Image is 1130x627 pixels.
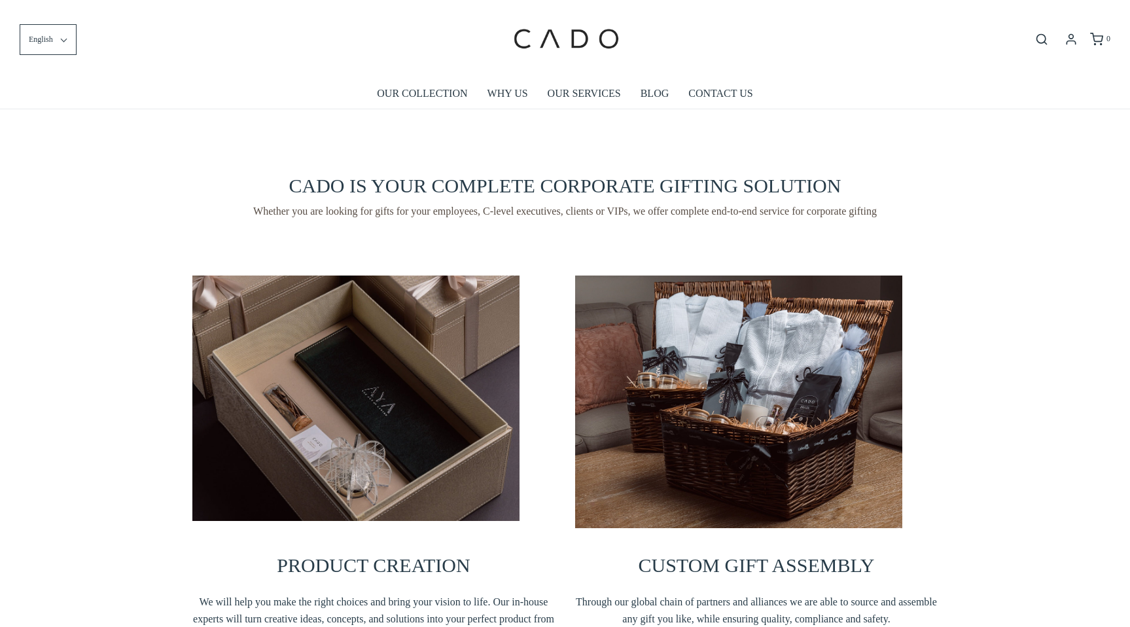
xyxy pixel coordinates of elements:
[192,276,520,521] img: vancleef_fja5190v111657354892119-1-1657819375419.jpg
[548,79,621,109] a: OUR SERVICES
[575,594,938,627] span: Through our global chain of partners and alliances we are able to source and assemble any gift yo...
[641,79,669,109] a: BLOG
[575,276,902,528] img: cadogiftinglinkedin--_fja4920v111657355121460-1657819515119.jpg
[192,204,938,219] span: Whether you are looking for gifts for your employees, C-level executives, clients or VIPs, we off...
[487,79,528,109] a: WHY US
[639,554,875,576] span: CUSTOM GIFT ASSEMBLY
[377,79,467,109] a: OUR COLLECTION
[1089,33,1110,46] a: 0
[289,175,841,196] span: CADO IS YOUR COMPLETE CORPORATE GIFTING SOLUTION
[510,10,621,69] img: cadogifting
[20,24,77,55] button: English
[1030,32,1053,46] button: Open search bar
[277,554,470,576] span: PRODUCT CREATION
[688,79,752,109] a: CONTACT US
[1106,34,1110,43] span: 0
[29,33,53,46] span: English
